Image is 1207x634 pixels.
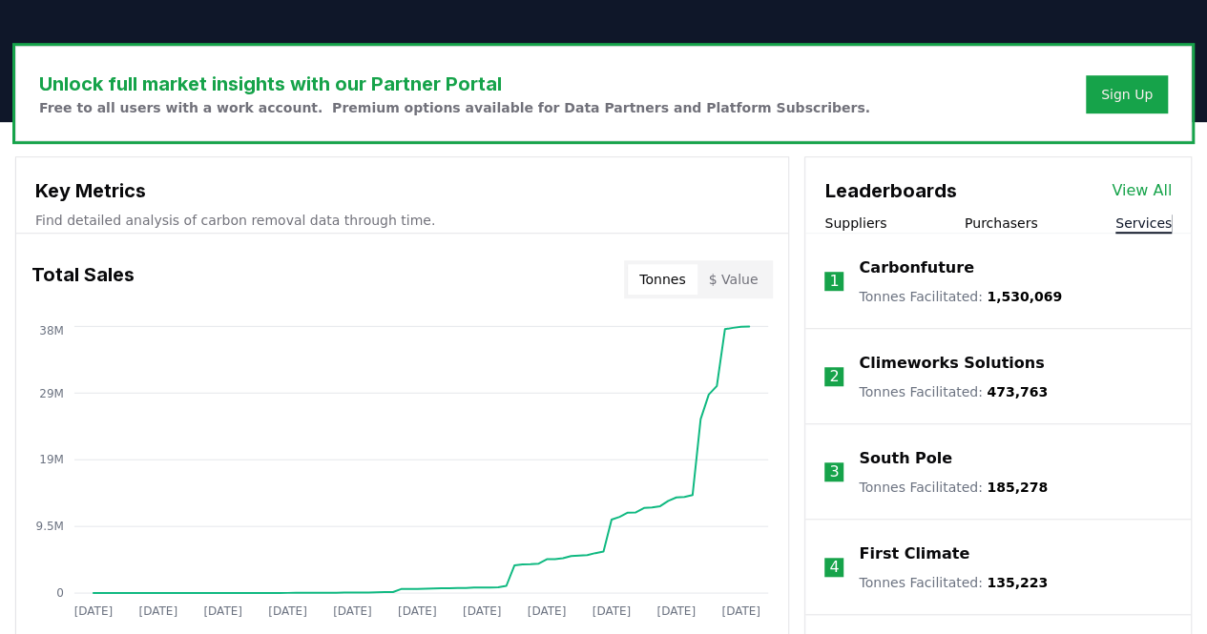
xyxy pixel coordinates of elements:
[463,603,502,617] tspan: [DATE]
[268,603,307,617] tspan: [DATE]
[593,603,632,617] tspan: [DATE]
[1112,179,1172,202] a: View All
[824,214,886,233] button: Suppliers
[829,365,839,388] p: 2
[528,603,567,617] tspan: [DATE]
[39,70,870,98] h3: Unlock full market insights with our Partner Portal
[31,260,135,298] h3: Total Sales
[859,573,1048,592] p: Tonnes Facilitated :
[859,287,1062,306] p: Tonnes Facilitated :
[722,603,761,617] tspan: [DATE]
[35,176,769,205] h3: Key Metrics
[859,478,1048,497] p: Tonnes Facilitated :
[859,352,1044,375] a: Climeworks Solutions
[36,520,64,533] tspan: 9.5M
[74,603,114,617] tspan: [DATE]
[859,382,1048,401] p: Tonnes Facilitated :
[859,542,969,565] a: First Climate
[39,453,64,466] tspan: 19M
[829,460,839,483] p: 3
[628,264,697,295] button: Tonnes
[965,214,1038,233] button: Purchasers
[824,176,956,205] h3: Leaderboards
[657,603,697,617] tspan: [DATE]
[333,603,372,617] tspan: [DATE]
[859,256,973,279] a: Carbonfuture
[1101,85,1153,104] a: Sign Up
[829,270,839,293] p: 1
[697,264,770,295] button: $ Value
[35,211,769,230] p: Find detailed analysis of carbon removal data through time.
[398,603,437,617] tspan: [DATE]
[56,586,64,600] tspan: 0
[1115,214,1172,233] button: Services
[987,575,1048,590] span: 135,223
[1086,75,1168,113] button: Sign Up
[829,556,839,579] p: 4
[859,447,952,470] a: South Pole
[39,386,64,399] tspan: 29M
[203,603,242,617] tspan: [DATE]
[39,98,870,117] p: Free to all users with a work account. Premium options available for Data Partners and Platform S...
[987,480,1048,495] span: 185,278
[39,323,64,337] tspan: 38M
[987,384,1048,399] span: 473,763
[987,289,1062,304] span: 1,530,069
[139,603,178,617] tspan: [DATE]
